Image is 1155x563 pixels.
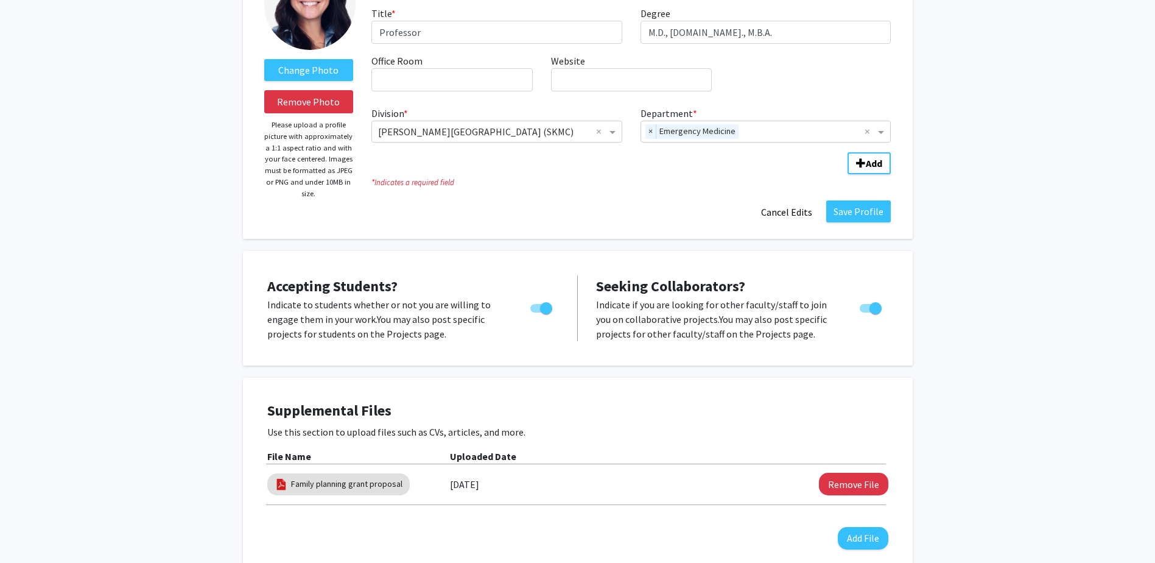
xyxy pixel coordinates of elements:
span: Clear all [596,124,606,139]
img: pdf_icon.png [275,478,288,491]
label: Office Room [371,54,423,68]
button: Add Division/Department [848,152,891,174]
span: Clear all [865,124,875,139]
iframe: Chat [9,508,52,554]
div: Division [362,106,631,143]
p: Use this section to upload files such as CVs, articles, and more. [267,425,888,439]
label: ChangeProfile Picture [264,59,354,81]
label: Website [551,54,585,68]
div: Toggle [855,297,888,316]
button: Remove Family planning grant proposal File [819,473,888,495]
b: Uploaded Date [450,450,516,462]
span: × [645,124,656,139]
div: Toggle [525,297,559,316]
ng-select: Division [371,121,622,143]
p: Indicate to students whether or not you are willing to engage them in your work. You may also pos... [267,297,507,341]
label: [DATE] [450,474,479,495]
b: File Name [267,450,311,462]
button: Save Profile [826,200,891,222]
span: Emergency Medicine [656,124,739,139]
b: Add [866,157,882,169]
h4: Supplemental Files [267,402,888,420]
button: Remove Photo [264,90,354,113]
ng-select: Department [641,121,891,143]
p: Please upload a profile picture with approximately a 1:1 aspect ratio and with your face centered... [264,119,354,199]
label: Degree [641,6,670,21]
button: Add File [838,527,888,550]
span: Accepting Students? [267,277,398,296]
p: Indicate if you are looking for other faculty/staff to join you on collaborative projects. You ma... [596,297,837,341]
button: Cancel Edits [753,200,820,224]
i: Indicates a required field [371,177,891,188]
a: Family planning grant proposal [291,478,402,490]
div: Department [631,106,900,143]
label: Title [371,6,396,21]
span: Seeking Collaborators? [596,277,745,296]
